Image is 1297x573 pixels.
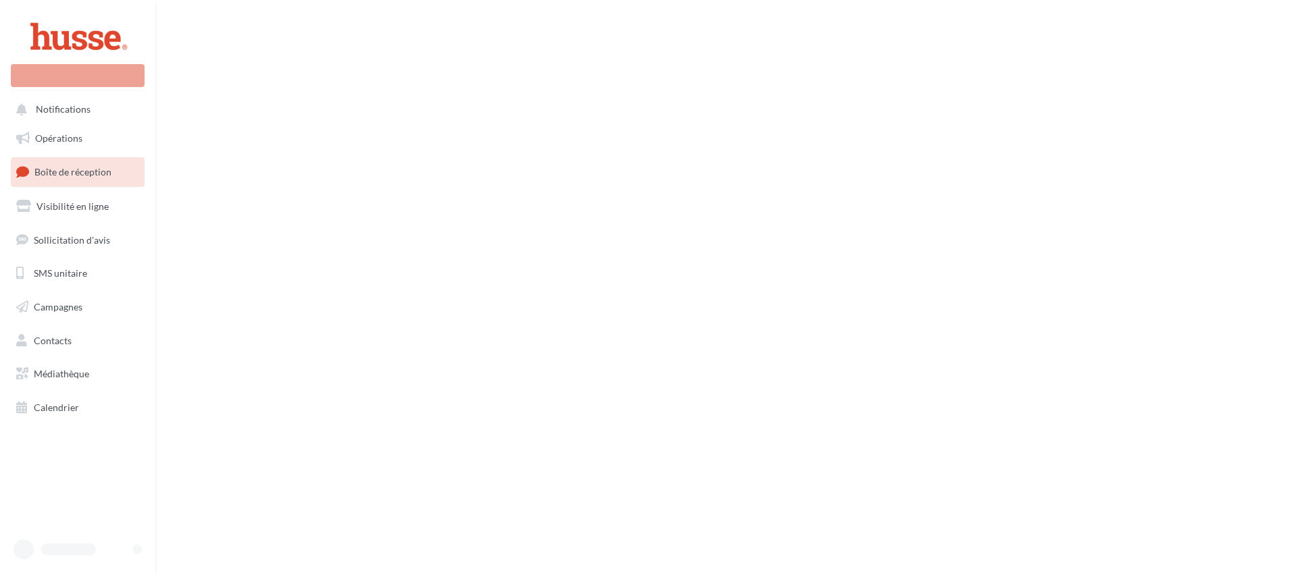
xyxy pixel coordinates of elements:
a: Médiathèque [8,360,147,388]
span: Visibilité en ligne [36,200,109,212]
a: Visibilité en ligne [8,192,147,221]
span: SMS unitaire [34,267,87,279]
span: Campagnes [34,301,82,312]
a: Calendrier [8,393,147,422]
span: Contacts [34,335,72,346]
a: Boîte de réception [8,157,147,186]
a: SMS unitaire [8,259,147,288]
span: Notifications [36,104,91,115]
a: Sollicitation d'avis [8,226,147,254]
span: Sollicitation d'avis [34,234,110,245]
a: Campagnes [8,293,147,321]
span: Médiathèque [34,368,89,379]
span: Calendrier [34,402,79,413]
a: Opérations [8,124,147,153]
span: Boîte de réception [34,166,111,178]
span: Opérations [35,132,82,144]
a: Contacts [8,327,147,355]
div: Nouvelle campagne [11,64,145,87]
